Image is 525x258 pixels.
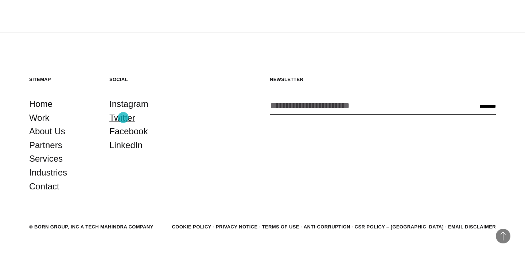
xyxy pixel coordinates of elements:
a: Email Disclaimer [448,224,496,230]
a: Terms of Use [262,224,299,230]
a: Instagram [109,97,148,111]
a: Facebook [109,124,148,138]
a: Anti-Corruption [304,224,350,230]
a: Work [29,111,50,125]
a: Home [29,97,52,111]
h5: Social [109,76,175,82]
a: CSR POLICY – [GEOGRAPHIC_DATA] [355,224,444,230]
a: Twitter [109,111,135,125]
a: Services [29,152,63,166]
h5: Sitemap [29,76,95,82]
div: © BORN GROUP, INC A Tech Mahindra Company [29,223,153,231]
a: Cookie Policy [172,224,211,230]
h5: Newsletter [270,76,496,82]
a: LinkedIn [109,138,143,152]
a: Partners [29,138,62,152]
a: Contact [29,180,59,193]
button: Back to Top [496,229,510,243]
a: About Us [29,124,65,138]
a: Privacy Notice [216,224,258,230]
a: Industries [29,166,67,180]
